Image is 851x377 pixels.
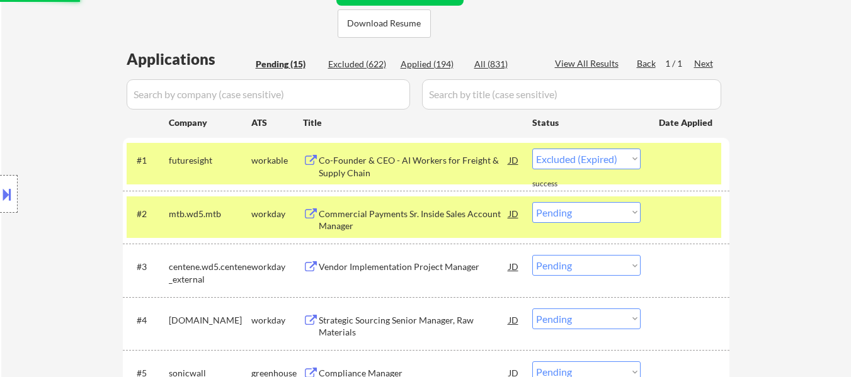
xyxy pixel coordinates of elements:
input: Search by title (case sensitive) [422,79,721,110]
div: Co-Founder & CEO - AI Workers for Freight & Supply Chain [319,154,509,179]
div: Applied (194) [401,58,464,70]
div: Date Applied [659,116,714,129]
div: JD [508,149,520,171]
div: Title [303,116,520,129]
div: Next [694,57,714,70]
div: All (831) [474,58,537,70]
div: Back [637,57,657,70]
div: Commercial Payments Sr. Inside Sales Account Manager [319,208,509,232]
div: JD [508,308,520,331]
div: [DOMAIN_NAME] [169,314,251,327]
div: Status [532,111,641,133]
input: Search by company (case sensitive) [127,79,410,110]
div: View All Results [555,57,622,70]
div: Pending (15) [256,58,319,70]
div: JD [508,202,520,225]
div: JD [508,255,520,278]
div: workday [251,208,303,220]
div: Applications [127,52,251,67]
div: Vendor Implementation Project Manager [319,261,509,273]
div: 1 / 1 [665,57,694,70]
div: #4 [137,314,159,327]
button: Download Resume [338,9,431,38]
div: Excluded (622) [328,58,391,70]
div: workday [251,261,303,273]
div: workday [251,314,303,327]
div: ATS [251,116,303,129]
div: workable [251,154,303,167]
div: Strategic Sourcing Senior Manager, Raw Materials [319,314,509,339]
div: success [532,179,583,189]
